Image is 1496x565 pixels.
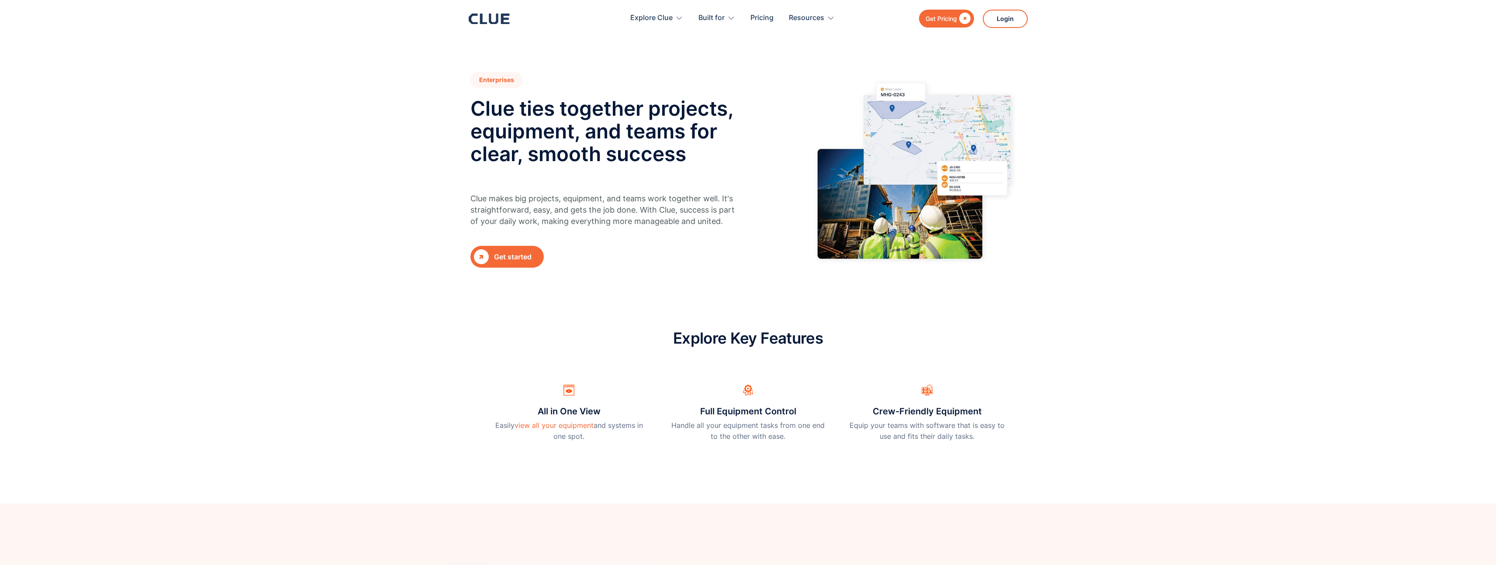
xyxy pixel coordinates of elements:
a: view all your equipment [515,421,594,430]
a: Get started [470,246,544,268]
h3: All in One View [538,405,601,418]
img: Automated equipment management icon [743,385,753,396]
h2: Explore Key Features [673,330,823,347]
div: Explore Clue [630,4,683,32]
h1: Enterprises [470,72,523,88]
img: crew meeting online icon [922,385,933,396]
h2: Clue ties together projects, equipment, and teams for clear, smooth success [470,97,752,165]
div: Resources [789,4,824,32]
div: Built for [698,4,725,32]
p: Handle all your equipment tasks from one end to the other with ease. [670,420,827,442]
h3: Full Equipment Control [700,405,796,418]
div: Explore Clue [630,4,673,32]
a: Pricing [750,4,774,32]
div: Resources [789,4,835,32]
img: View monitoring icon [563,385,574,396]
p: Equip your teams with software that is easy to use and fits their daily tasks. [849,420,1006,442]
div:  [474,249,489,264]
div: Built for [698,4,735,32]
p: Easily and systems in one spot. [491,420,648,442]
img: hero image for construction Enterprises [803,72,1026,270]
div:  [957,13,971,24]
div: Get Pricing [926,13,957,24]
a: Get Pricing [919,10,974,28]
a: Login [983,10,1028,28]
div: Get started [494,251,540,262]
h3: Crew-Friendly Equipment [873,405,982,418]
p: Clue makes big projects, equipment, and teams work together well. It's straightforward, easy, and... [470,193,735,227]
